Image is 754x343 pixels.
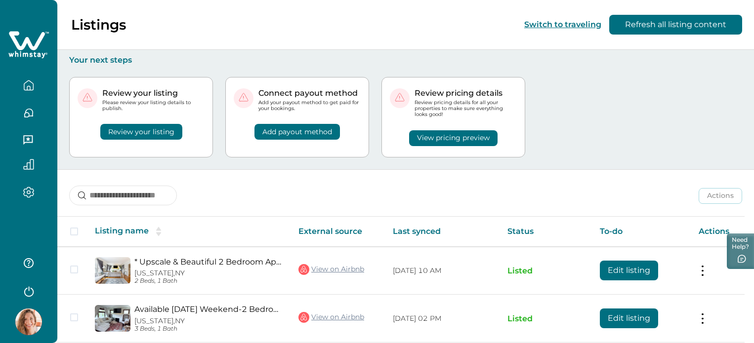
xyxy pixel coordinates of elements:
[600,308,658,328] button: Edit listing
[134,317,283,325] p: [US_STATE], NY
[298,311,364,324] a: View on Airbnb
[134,277,283,285] p: 2 Beds, 1 Bath
[600,261,658,280] button: Edit listing
[87,217,291,247] th: Listing name
[291,217,385,247] th: External source
[95,257,130,284] img: propertyImage_* Upscale & Beautiful 2 Bedroom Apartment-sleeps 6
[134,305,283,314] a: Available [DATE] Weekend-2 Bedrooms-Sleeps 6
[149,227,168,236] button: sorting
[102,88,205,98] p: Review your listing
[298,263,364,276] a: View on Airbnb
[691,217,745,247] th: Actions
[393,266,492,276] p: [DATE] 10 AM
[134,257,283,267] a: * Upscale & Beautiful 2 Bedroom Apartment-sleeps 6
[524,20,601,29] button: Switch to traveling
[134,269,283,277] p: [US_STATE], NY
[102,100,205,112] p: Please review your listing details to publish.
[415,88,517,98] p: Review pricing details
[500,217,592,247] th: Status
[609,15,742,35] button: Refresh all listing content
[71,16,126,33] p: Listings
[15,308,42,335] img: Whimstay Host
[100,124,182,140] button: Review your listing
[409,130,498,146] button: View pricing preview
[258,88,361,98] p: Connect payout method
[134,325,283,333] p: 3 Beds, 1 Bath
[592,217,691,247] th: To-do
[507,266,584,276] p: Listed
[385,217,500,247] th: Last synced
[95,305,130,332] img: propertyImage_Available Labor Day Weekend-2 Bedrooms-Sleeps 6
[393,314,492,324] p: [DATE] 02 PM
[69,55,742,65] p: Your next steps
[699,188,742,204] button: Actions
[415,100,517,118] p: Review pricing details for all your properties to make sure everything looks good!
[258,100,361,112] p: Add your payout method to get paid for your bookings.
[507,314,584,324] p: Listed
[254,124,340,140] button: Add payout method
